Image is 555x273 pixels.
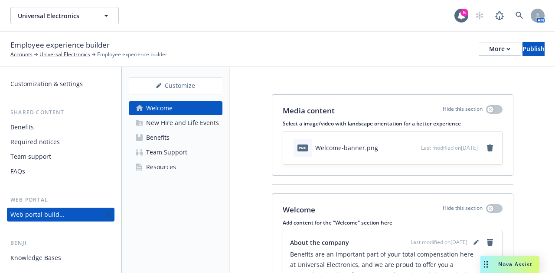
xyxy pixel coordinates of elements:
[443,105,483,116] p: Hide this section
[489,42,510,55] div: More
[7,239,114,247] div: Benji
[129,77,222,94] button: Customize
[7,208,114,222] a: Web portal builder
[480,256,491,273] div: Drag to move
[315,143,378,152] div: Welcome-banner.png
[10,120,34,134] div: Benefits
[7,164,114,178] a: FAQs
[283,219,503,226] p: Add content for the "Welcome" section here
[10,135,60,149] div: Required notices
[7,196,114,204] div: Web portal
[129,77,222,94] div: Customize
[146,145,187,159] div: Team Support
[283,204,315,215] p: Welcome
[129,116,222,130] a: New Hire and Life Events
[7,150,114,164] a: Team support
[10,251,61,265] div: Knowledge Bases
[485,237,495,247] a: remove
[10,7,119,24] button: Universal Electronics
[7,108,114,117] div: Shared content
[10,208,64,222] div: Web portal builder
[39,51,90,58] a: Universal Electronics
[297,145,308,151] span: png
[10,77,83,91] div: Customization & settings
[10,150,51,164] div: Team support
[522,42,545,55] div: Publish
[283,120,503,127] p: Select a image/video with landscape orientation for a better experience
[290,238,349,247] span: About the company
[485,143,495,153] a: remove
[10,164,25,178] div: FAQs
[146,116,219,130] div: New Hire and Life Events
[480,256,539,273] button: Nova Assist
[146,160,176,174] div: Resources
[129,131,222,145] a: Benefits
[511,7,528,24] a: Search
[410,143,418,152] button: preview file
[146,131,170,145] div: Benefits
[522,42,545,56] button: Publish
[10,39,110,51] span: Employee experience builder
[7,135,114,149] a: Required notices
[129,160,222,174] a: Resources
[396,143,403,152] button: download file
[10,51,33,58] a: Accounts
[421,144,478,151] span: Last modified on [DATE]
[129,145,222,159] a: Team Support
[146,101,173,115] div: Welcome
[443,204,483,215] p: Hide this section
[471,237,481,247] a: editPencil
[7,77,114,91] a: Customization & settings
[7,120,114,134] a: Benefits
[7,251,114,265] a: Knowledge Bases
[479,42,521,56] button: More
[471,7,488,24] a: Start snowing
[460,9,468,16] div: 5
[498,260,532,268] span: Nova Assist
[491,7,508,24] a: Report a Bug
[129,101,222,115] a: Welcome
[97,51,167,58] span: Employee experience builder
[283,105,335,116] p: Media content
[18,11,93,20] span: Universal Electronics
[411,238,467,246] span: Last modified on [DATE]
